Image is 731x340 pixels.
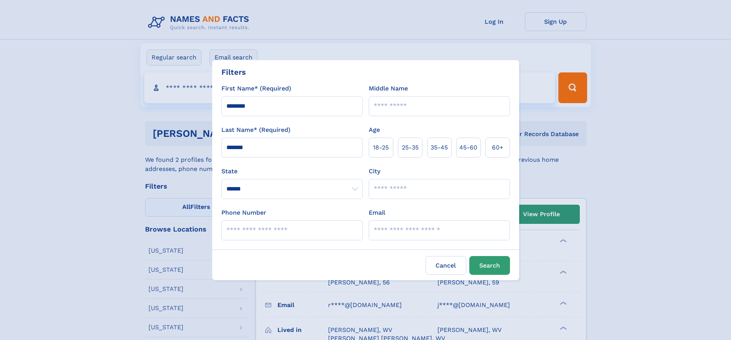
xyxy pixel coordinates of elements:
label: Age [369,125,380,135]
label: Middle Name [369,84,408,93]
span: 45‑60 [459,143,477,152]
label: Phone Number [221,208,266,217]
label: Last Name* (Required) [221,125,290,135]
label: Email [369,208,385,217]
span: 35‑45 [431,143,448,152]
label: State [221,167,363,176]
button: Search [469,256,510,275]
label: First Name* (Required) [221,84,291,93]
label: City [369,167,380,176]
span: 25‑35 [402,143,419,152]
span: 18‑25 [373,143,389,152]
div: Filters [221,66,246,78]
label: Cancel [426,256,466,275]
span: 60+ [492,143,503,152]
